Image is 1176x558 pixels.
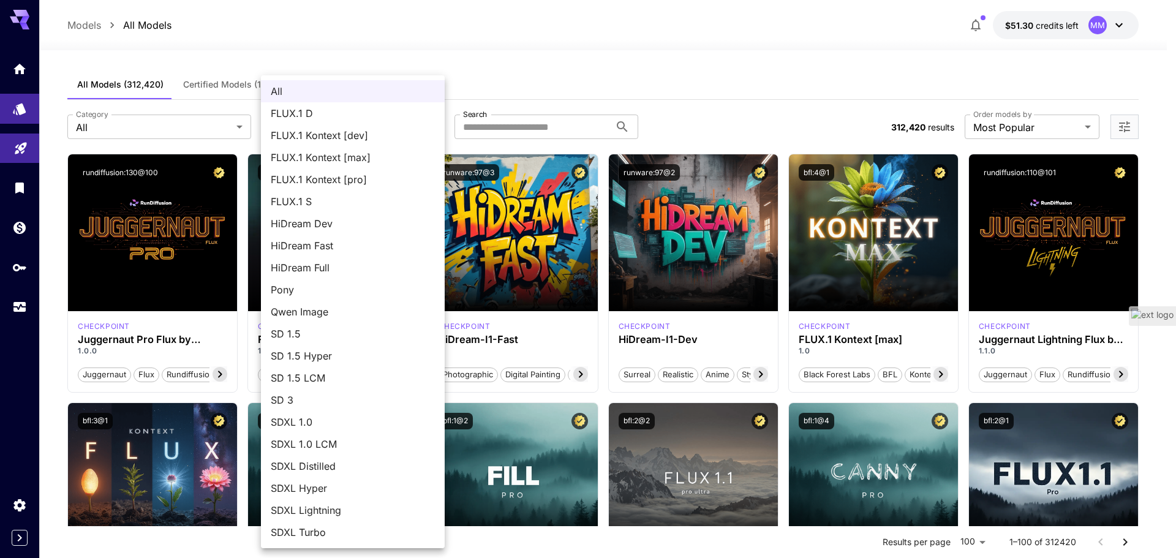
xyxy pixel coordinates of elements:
span: HiDream Full [271,260,435,275]
span: SD 1.5 Hyper [271,349,435,363]
span: SD 1.5 [271,326,435,341]
span: SD 1.5 LCM [271,371,435,385]
span: SDXL 1.0 LCM [271,437,435,451]
span: All [271,84,435,99]
span: SDXL Distilled [271,459,435,473]
span: SDXL 1.0 [271,415,435,429]
span: FLUX.1 Kontext [max] [271,150,435,165]
span: Qwen Image [271,304,435,319]
span: Pony [271,282,435,297]
span: HiDream Fast [271,238,435,253]
span: SDXL Turbo [271,525,435,540]
span: HiDream Dev [271,216,435,231]
span: SDXL Lightning [271,503,435,518]
span: SD 3 [271,393,435,407]
span: FLUX.1 Kontext [pro] [271,172,435,187]
span: FLUX.1 S [271,194,435,209]
span: FLUX.1 D [271,106,435,121]
span: FLUX.1 Kontext [dev] [271,128,435,143]
span: SDXL Hyper [271,481,435,496]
